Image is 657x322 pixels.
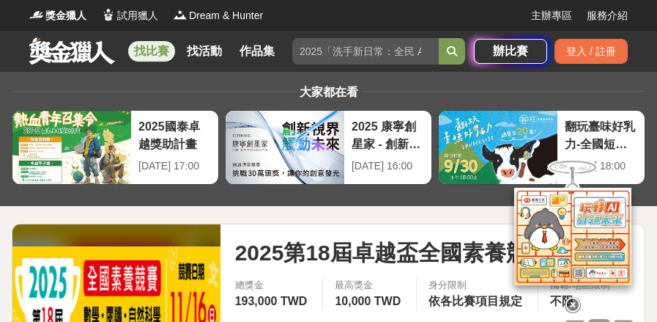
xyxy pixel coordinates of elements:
span: 193,000 TWD [235,295,308,307]
img: Logo [29,7,44,22]
img: Logo [173,7,188,22]
span: 2025第18屆卓越盃全國素養競賽 [235,236,550,269]
span: 大家都在看 [296,86,362,98]
a: 找比賽 [128,41,175,62]
span: 10,000 TWD [335,295,401,307]
div: [DATE] 16:00 [352,158,424,174]
a: 主辦專區 [531,8,572,23]
span: 依各比賽項目規定 [428,295,522,307]
a: 服務介紹 [587,8,628,23]
div: 身分限制 [428,278,526,293]
a: 找活動 [181,41,228,62]
span: 最高獎金 [335,278,404,293]
span: 總獎金 [235,278,311,293]
input: 2025「洗手新日常：全民 ALL IN」洗手歌全台徵選 [292,38,439,65]
div: 登入 / 註冊 [554,39,628,64]
a: Logo獎金獵人 [29,8,86,23]
div: 2025國泰卓越獎助計畫 [138,118,211,151]
a: 辦比賽 [474,39,547,64]
div: [DATE] 17:00 [138,158,211,174]
a: 2025 康寧創星家 - 創新應用競賽[DATE] 16:00 [225,110,432,185]
div: 翻玩臺味好乳力-全國短影音創意大募集 [565,118,637,151]
span: 試用獵人 [117,8,158,23]
div: 2025 康寧創星家 - 創新應用競賽 [352,118,424,151]
a: 翻玩臺味好乳力-全國短影音創意大募集[DATE] 18:00 [438,110,645,185]
span: Dream & Hunter [189,8,263,23]
a: 2025國泰卓越獎助計畫[DATE] 17:00 [12,110,219,185]
img: d2146d9a-e6f6-4337-9592-8cefde37ba6b.png [514,188,631,285]
a: LogoDream & Hunter [173,8,263,23]
img: Logo [101,7,116,22]
a: Logo試用獵人 [101,8,158,23]
a: 作品集 [234,41,281,62]
span: 獎金獵人 [45,8,86,23]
